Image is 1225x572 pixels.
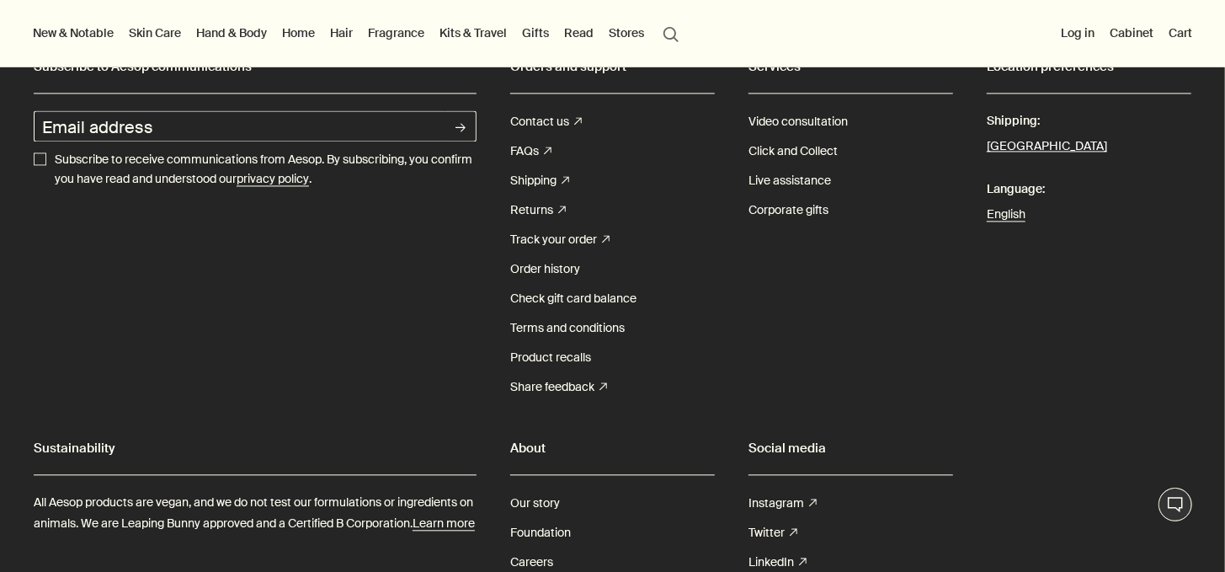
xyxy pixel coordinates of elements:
[1106,22,1157,44] a: Cabinet
[413,513,475,534] a: Learn more
[510,195,566,225] a: Returns
[510,225,610,254] a: Track your order
[519,22,552,44] a: Gifts
[237,169,309,190] a: privacy policy
[987,106,1191,136] span: Shipping:
[125,22,184,44] a: Skin Care
[510,166,569,195] a: Shipping
[605,22,647,44] button: Stores
[34,492,477,534] p: All Aesop products are vegan, and we do not test our formulations or ingredients on animals. We a...
[510,107,582,136] a: Contact us
[748,166,831,195] a: Live assistance
[510,489,560,518] a: Our story
[1057,22,1098,44] button: Log in
[510,313,625,343] a: Terms and conditions
[365,22,428,44] a: Fragrance
[510,284,636,313] a: Check gift card balance
[29,22,117,44] button: New & Notable
[510,343,591,372] a: Product recalls
[748,136,838,166] a: Click and Collect
[656,17,686,49] button: Open search
[413,516,475,531] u: Learn more
[987,204,1191,225] a: English
[1158,488,1192,521] button: Live Assistance
[55,150,477,190] p: Subscribe to receive communications from Aesop. By subscribing, you confirm you have read and und...
[327,22,356,44] a: Hair
[510,518,571,548] a: Foundation
[987,174,1191,204] span: Language:
[510,372,607,402] a: Share feedback
[987,136,1107,158] button: [GEOGRAPHIC_DATA]
[748,436,953,461] h2: Social media
[510,136,551,166] a: FAQs
[34,436,477,461] h2: Sustainability
[1165,22,1196,44] button: Cart
[237,171,309,186] u: privacy policy
[279,22,318,44] a: Home
[748,518,797,548] a: Twitter
[748,195,828,225] a: Corporate gifts
[510,254,580,284] a: Order history
[748,107,848,136] a: Video consultation
[436,22,510,44] a: Kits & Travel
[561,22,597,44] a: Read
[193,22,270,44] a: Hand & Body
[748,489,817,518] a: Instagram
[34,110,445,142] input: Email address
[510,436,715,461] h2: About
